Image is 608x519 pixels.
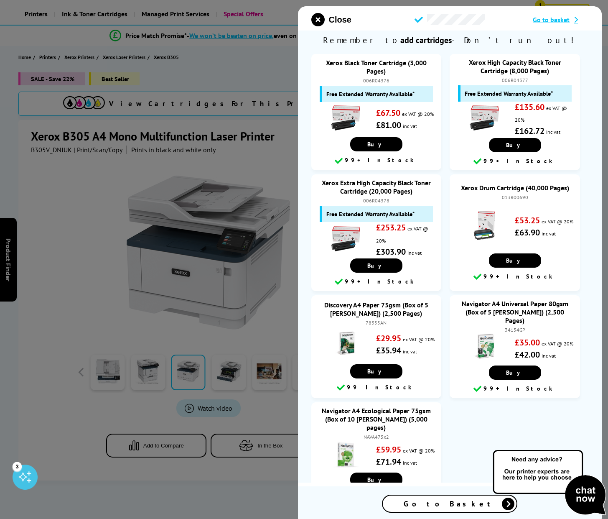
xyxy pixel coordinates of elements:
[326,210,415,218] span: Free Extended Warranty Available*
[506,141,524,149] span: Buy
[315,277,438,287] div: 99+ In Stock
[515,125,544,136] strong: £162.72
[376,222,406,233] strong: £253.25
[376,246,406,257] strong: £303.90
[491,449,608,517] img: Open Live Chat window
[315,383,438,393] div: 99 In Stock
[322,407,431,432] a: Navigator A4 Ecological Paper 75gsm (Box of 10 [PERSON_NAME]) (5,000 pages)
[515,227,540,238] strong: £63.90
[515,215,540,226] strong: £53.25
[515,337,540,348] strong: £35.00
[376,107,400,118] strong: £67.50
[404,499,496,509] span: Go to Basket
[376,345,401,356] strong: £35.94
[403,336,435,343] span: ex VAT @ 20%
[533,15,588,24] a: Go to basket
[331,440,360,469] img: Navigator A4 Ecological Paper 75gsm (Box of 10 Reams) (5,000 pages)
[542,218,573,225] span: ex VAT @ 20%
[469,58,561,75] a: Xerox High Capacity Black Toner Cartridge (8,000 Pages)
[403,447,435,454] span: ex VAT @ 20%
[470,333,499,362] img: Navigator A4 Universal Paper 80gsm (Box of 5 Reams) (2,500 Pages)
[322,179,431,195] a: Xerox Extra High Capacity Black Toner Cartridge (20,000 Pages)
[329,15,351,25] span: Close
[326,59,427,75] a: Xerox Black Toner Cartridge (3,000 Pages)
[542,230,556,237] span: inc vat
[458,194,572,200] div: 013R00690
[458,327,572,333] div: 34154GP
[324,301,428,317] a: Discovery A4 Paper 75gsm (Box of 5 [PERSON_NAME]) (2,500 Pages)
[298,31,602,50] span: Remember to - Don’t run out!
[382,495,517,513] a: Go to Basket
[331,224,360,253] img: Xerox Extra High Capacity Black Toner Cartridge (20,000 Pages)
[331,103,360,133] img: Xerox Black Toner Cartridge (3,000 Pages)
[506,369,524,376] span: Buy
[470,103,499,133] img: Xerox High Capacity Black Toner Cartridge (8,000 Pages)
[376,225,428,243] span: ex VAT @ 20%
[461,184,569,192] a: Xerox Drum Cartridge (40,000 Pages)
[542,340,573,347] span: ex VAT @ 20%
[506,257,524,264] span: Buy
[320,197,433,204] div: 006R04378
[515,102,544,112] strong: £135.60
[462,299,568,325] a: Navigator A4 Universal Paper 80gsm (Box of 5 [PERSON_NAME]) (2,500 Pages)
[403,123,417,129] span: inc vat
[367,262,385,269] span: Buy
[465,89,553,97] span: Free Extended Warranty Available*
[320,320,433,326] div: 78355AN
[13,462,22,471] div: 3
[367,141,385,148] span: Buy
[454,384,576,394] div: 99+ In Stock
[402,111,434,117] span: ex VAT @ 20%
[546,129,560,135] span: inc vat
[311,13,351,26] button: close modal
[367,368,385,375] span: Buy
[470,211,499,240] img: Xerox Drum Cartridge (40,000 Pages)
[403,348,417,355] span: inc vat
[458,77,572,83] div: 006R04377
[320,434,433,440] div: NAVA475x2
[403,460,417,466] span: inc vat
[533,15,570,24] span: Go to basket
[376,333,401,344] strong: £29.95
[376,120,401,130] strong: £81.00
[331,329,360,358] img: Discovery A4 Paper 75gsm (Box of 5 Reams) (2,500 Pages)
[454,156,576,166] div: 99+ In Stock
[376,444,401,455] strong: £59.95
[515,349,540,360] strong: £42.00
[542,353,556,359] span: inc vat
[400,35,452,46] b: add cartridges
[376,456,401,467] strong: £71.94
[315,156,438,166] div: 99+ In Stock
[320,77,433,84] div: 006R04376
[454,272,576,282] div: 99+ In Stock
[367,476,385,483] span: Buy
[407,250,422,256] span: inc vat
[326,90,415,98] span: Free Extended Warranty Available*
